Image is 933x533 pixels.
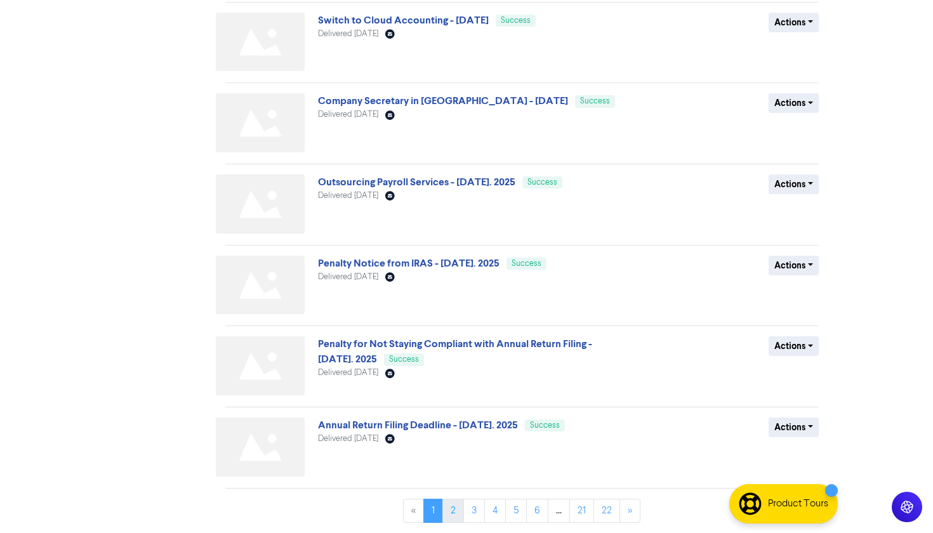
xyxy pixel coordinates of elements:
[216,174,305,234] img: Not found
[769,93,819,113] button: Actions
[216,418,305,477] img: Not found
[569,499,594,523] a: Page 21
[526,499,548,523] a: Page 6
[318,257,500,270] a: Penalty Notice from IRAS - [DATE]. 2025
[501,16,531,25] span: Success
[216,256,305,315] img: Not found
[580,97,610,105] span: Success
[318,176,515,188] a: Outsourcing Payroll Services - [DATE]. 2025
[769,418,819,437] button: Actions
[318,369,378,377] span: Delivered [DATE]
[769,256,819,275] button: Actions
[216,336,305,395] img: Not found
[318,95,568,107] a: Company Secretary in [GEOGRAPHIC_DATA] - [DATE]
[769,174,819,194] button: Actions
[512,260,541,268] span: Success
[318,338,592,365] a: Penalty for Not Staying Compliant with Annual Return Filing - [DATE]. 2025
[318,419,518,431] a: Annual Return Filing Deadline - [DATE]. 2025
[216,13,305,72] img: Not found
[527,178,557,187] span: Success
[463,499,485,523] a: Page 3
[769,13,819,32] button: Actions
[318,30,378,38] span: Delivered [DATE]
[216,93,305,152] img: Not found
[619,499,640,523] a: »
[484,499,506,523] a: Page 4
[423,499,443,523] a: Page 1 is your current page
[593,499,620,523] a: Page 22
[318,14,489,27] a: Switch to Cloud Accounting - [DATE]
[318,273,378,281] span: Delivered [DATE]
[318,110,378,119] span: Delivered [DATE]
[318,192,378,200] span: Delivered [DATE]
[870,472,933,533] iframe: Chat Widget
[769,336,819,356] button: Actions
[318,435,378,443] span: Delivered [DATE]
[389,355,419,364] span: Success
[505,499,527,523] a: Page 5
[442,499,464,523] a: Page 2
[530,421,560,430] span: Success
